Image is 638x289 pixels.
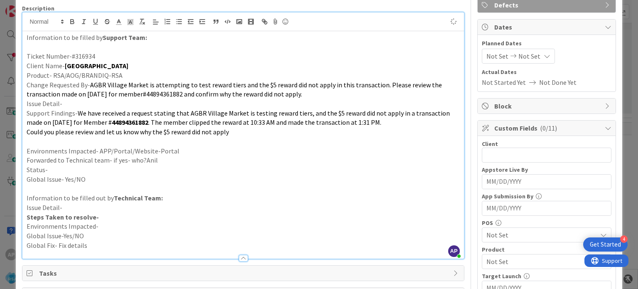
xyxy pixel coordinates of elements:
[494,123,601,133] span: Custom Fields
[518,51,540,61] span: Not Set
[620,235,628,243] div: 4
[27,52,459,61] p: Ticket Number-#316934
[27,241,459,250] p: Global Fix- Fix details
[27,71,459,80] p: Product- RSA/AOG/BRANDIQ-RSA
[494,22,601,32] span: Dates
[27,33,459,42] p: Information to be filled by
[39,268,449,278] span: Tasks
[27,193,459,203] p: Information to be filled out by
[27,109,459,127] p: Support Findings-
[27,128,229,136] span: Could you please review and let us know why the $5 reward did not apply
[448,245,460,257] span: AP
[482,273,611,279] div: Target Launch
[27,156,459,165] p: Forwarded to Technical team- if yes- who?Anil
[486,257,597,267] span: Not Set
[486,201,607,215] input: MM/DD/YYYY
[112,118,148,126] strong: 44894361882
[482,167,611,173] div: Appstore Live By
[65,62,128,70] strong: [GEOGRAPHIC_DATA]
[486,51,508,61] span: Not Set
[482,77,526,87] span: Not Started Yet
[148,118,381,126] span: . The member clipped the reward at 10:33 AM and made the transaction at 1:31 PM.
[27,80,459,99] p: Change Requested By-
[482,247,611,252] div: Product
[17,1,38,11] span: Support
[27,99,459,109] p: Issue Detail-
[539,77,577,87] span: Not Done Yet
[583,237,628,252] div: Open Get Started checklist, remaining modules: 4
[486,230,597,240] span: Not Set
[22,5,54,12] span: Description
[27,203,459,212] p: Issue Detail-
[494,101,601,111] span: Block
[482,68,611,77] span: Actual Dates
[482,140,498,148] label: Client
[27,146,459,156] p: Environments Impacted- APP/Portal/Website-Portal
[482,220,611,226] div: POS
[590,240,621,249] div: Get Started
[27,222,459,231] p: Environments Impacted-
[486,175,607,189] input: MM/DD/YYYY
[482,193,611,199] div: App Submission By
[103,33,147,42] strong: Support Team:
[482,39,611,48] span: Planned Dates
[27,175,459,184] p: Global Issue- Yes/NO
[540,124,557,132] span: ( 0/11 )
[27,109,451,127] span: We have received a request stating that AGBR Village Market is testing reward tiers, and the $5 r...
[27,165,459,175] p: Status-
[27,231,459,241] p: Global Issue-Yes/NO
[27,81,443,99] span: AGBR Village Market is attempting to test reward tiers and the $5 reward did not apply in this tr...
[114,194,163,202] strong: Technical Team:
[27,213,99,221] strong: Steps Taken to resolve-
[27,61,459,71] p: Client Name-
